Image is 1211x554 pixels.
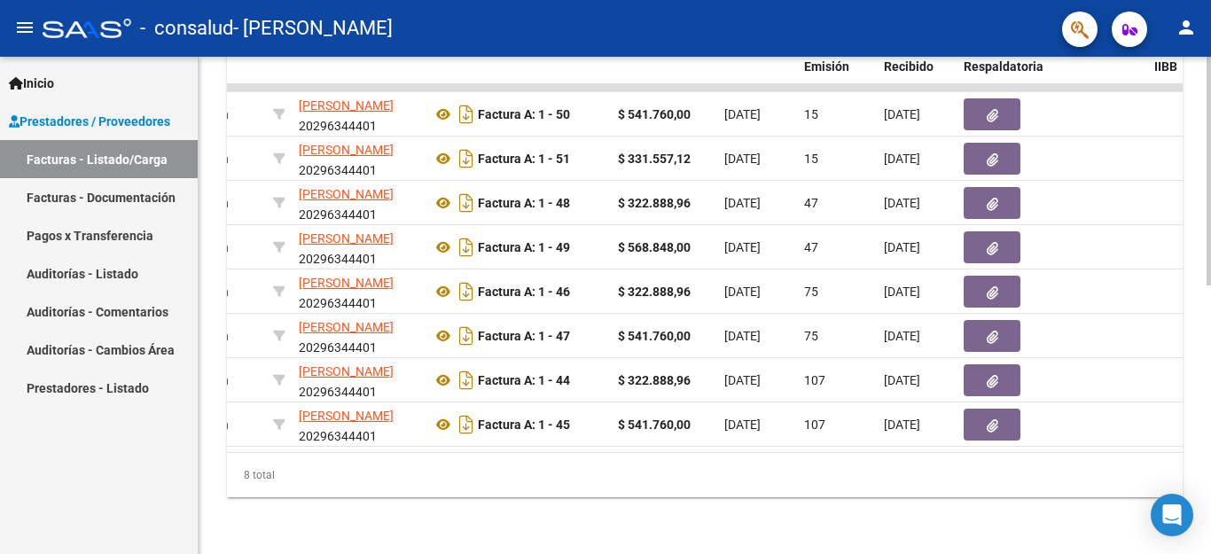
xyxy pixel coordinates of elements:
span: [DATE] [884,240,920,254]
span: [DATE] [884,373,920,387]
span: [DATE] [724,107,761,121]
strong: Factura A: 1 - 51 [478,152,570,166]
span: Doc Respaldatoria [964,39,1043,74]
i: Descargar documento [455,410,478,439]
span: Días desde Emisión [804,39,866,74]
strong: Factura A: 1 - 48 [478,196,570,210]
strong: $ 322.888,96 [618,373,691,387]
span: [DATE] [724,373,761,387]
strong: $ 322.888,96 [618,285,691,299]
span: - consalud [140,9,233,48]
span: [PERSON_NAME] [299,409,394,423]
mat-icon: person [1176,17,1197,38]
div: 8 total [227,453,1183,497]
span: - [PERSON_NAME] [233,9,393,48]
span: 75 [804,329,818,343]
span: [PERSON_NAME] [299,98,394,113]
strong: Factura A: 1 - 47 [478,329,570,343]
span: Inicio [9,74,54,93]
datatable-header-cell: Fecha Recibido [877,27,957,105]
span: [DATE] [724,240,761,254]
span: [DATE] [724,285,761,299]
div: Open Intercom Messenger [1151,494,1193,536]
span: [PERSON_NAME] [299,320,394,334]
strong: Factura A: 1 - 45 [478,417,570,432]
i: Descargar documento [455,144,478,173]
span: 15 [804,107,818,121]
span: [PERSON_NAME] [299,143,394,157]
i: Descargar documento [455,189,478,217]
strong: $ 541.760,00 [618,329,691,343]
span: [DATE] [724,152,761,166]
div: 20296344401 [299,229,418,266]
div: 20296344401 [299,362,418,399]
span: [DATE] [884,417,920,432]
strong: $ 541.760,00 [618,417,691,432]
span: [DATE] [724,196,761,210]
datatable-header-cell: Días desde Emisión [797,27,877,105]
div: 20296344401 [299,96,418,133]
span: [DATE] [884,152,920,166]
span: [DATE] [884,107,920,121]
strong: $ 541.760,00 [618,107,691,121]
span: 47 [804,196,818,210]
strong: $ 322.888,96 [618,196,691,210]
div: 20296344401 [299,184,418,222]
span: [DATE] [724,329,761,343]
strong: Factura A: 1 - 44 [478,373,570,387]
span: 15 [804,152,818,166]
strong: $ 568.848,00 [618,240,691,254]
datatable-header-cell: CPBT [425,27,611,105]
span: Fecha Recibido [884,39,934,74]
i: Descargar documento [455,233,478,261]
span: 47 [804,240,818,254]
strong: Factura A: 1 - 49 [478,240,570,254]
datatable-header-cell: Fecha Cpbt [717,27,797,105]
span: [PERSON_NAME] [299,187,394,201]
span: [DATE] [724,417,761,432]
div: 20296344401 [299,140,418,177]
i: Descargar documento [455,366,478,394]
span: [PERSON_NAME] [299,276,394,290]
i: Descargar documento [455,322,478,350]
span: Prestadores / Proveedores [9,112,170,131]
strong: Factura A: 1 - 50 [478,107,570,121]
div: 20296344401 [299,406,418,443]
span: [DATE] [884,329,920,343]
strong: $ 331.557,12 [618,152,691,166]
mat-icon: menu [14,17,35,38]
span: [DATE] [884,285,920,299]
span: [PERSON_NAME] [299,231,394,246]
div: 20296344401 [299,273,418,310]
span: 107 [804,417,825,432]
span: 75 [804,285,818,299]
datatable-header-cell: Doc Respaldatoria [957,27,1063,105]
i: Descargar documento [455,277,478,306]
i: Descargar documento [455,100,478,129]
datatable-header-cell: Razón Social [292,27,425,105]
strong: Factura A: 1 - 46 [478,285,570,299]
span: 107 [804,373,825,387]
span: [DATE] [884,196,920,210]
div: 20296344401 [299,317,418,355]
datatable-header-cell: Auditoria [1063,27,1147,105]
span: [PERSON_NAME] [299,364,394,378]
datatable-header-cell: Monto [611,27,717,105]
